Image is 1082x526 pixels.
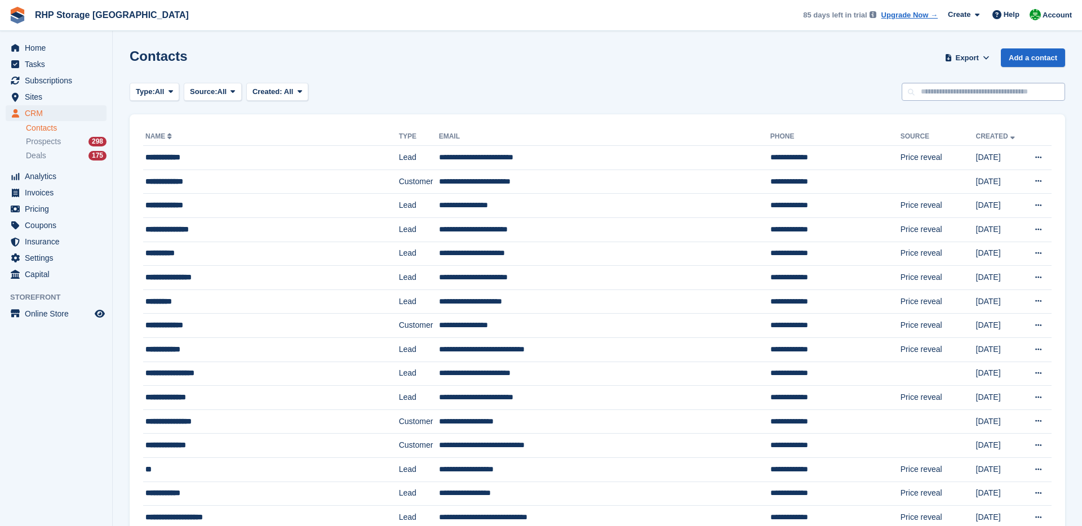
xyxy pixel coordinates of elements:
a: menu [6,250,107,266]
td: Lead [399,217,439,242]
span: Created: [252,87,282,96]
button: Type: All [130,83,179,101]
th: Phone [770,128,901,146]
span: Settings [25,250,92,266]
img: icon-info-grey-7440780725fd019a000dd9b08b2336e03edf1995a4989e88bcd33f0948082b44.svg [870,11,876,18]
a: menu [6,201,107,217]
th: Type [399,128,439,146]
a: Name [145,132,174,140]
a: menu [6,306,107,322]
a: menu [6,56,107,72]
td: Lead [399,146,439,170]
a: RHP Storage [GEOGRAPHIC_DATA] [30,6,193,24]
td: [DATE] [976,337,1024,362]
span: Invoices [25,185,92,200]
a: menu [6,217,107,233]
td: Price reveal [901,337,976,362]
td: [DATE] [976,170,1024,194]
a: Add a contact [1001,48,1065,67]
span: Analytics [25,168,92,184]
span: Subscriptions [25,73,92,88]
td: [DATE] [976,146,1024,170]
td: Lead [399,242,439,266]
span: Home [25,40,92,56]
h1: Contacts [130,48,188,64]
td: [DATE] [976,242,1024,266]
span: Online Store [25,306,92,322]
button: Created: All [246,83,308,101]
span: All [155,86,165,97]
span: All [284,87,294,96]
a: menu [6,185,107,200]
td: Customer [399,434,439,458]
a: menu [6,89,107,105]
a: Upgrade Now → [881,10,938,21]
button: Export [942,48,992,67]
span: Export [956,52,979,64]
td: [DATE] [976,434,1024,458]
span: Capital [25,266,92,282]
div: 298 [88,137,107,146]
span: Deals [26,150,46,161]
span: Account [1043,10,1072,21]
span: Help [1004,9,1019,20]
td: Price reveal [901,146,976,170]
td: Price reveal [901,242,976,266]
span: 85 days left in trial [803,10,867,21]
td: Price reveal [901,217,976,242]
td: Price reveal [901,266,976,290]
td: Customer [399,314,439,338]
td: [DATE] [976,266,1024,290]
span: Type: [136,86,155,97]
td: [DATE] [976,289,1024,314]
td: Lead [399,194,439,218]
td: [DATE] [976,482,1024,506]
img: Rod [1030,9,1041,20]
td: [DATE] [976,217,1024,242]
td: [DATE] [976,362,1024,386]
span: Sites [25,89,92,105]
button: Source: All [184,83,242,101]
div: 175 [88,151,107,161]
td: Price reveal [901,194,976,218]
span: All [218,86,227,97]
td: [DATE] [976,457,1024,482]
span: CRM [25,105,92,121]
span: Insurance [25,234,92,249]
span: Tasks [25,56,92,72]
a: Preview store [93,307,107,320]
a: menu [6,234,107,249]
span: Coupons [25,217,92,233]
td: Lead [399,266,439,290]
td: Price reveal [901,386,976,410]
span: Create [948,9,970,20]
span: Prospects [26,136,61,147]
td: Lead [399,362,439,386]
td: [DATE] [976,409,1024,434]
td: Price reveal [901,482,976,506]
td: Price reveal [901,289,976,314]
a: Contacts [26,123,107,133]
td: Lead [399,337,439,362]
span: Source: [190,86,217,97]
a: Deals 175 [26,150,107,162]
td: Lead [399,386,439,410]
td: Price reveal [901,457,976,482]
td: Lead [399,482,439,506]
a: menu [6,73,107,88]
td: Customer [399,409,439,434]
td: Customer [399,170,439,194]
td: [DATE] [976,314,1024,338]
th: Email [439,128,770,146]
a: menu [6,266,107,282]
span: Storefront [10,292,112,303]
a: menu [6,168,107,184]
img: stora-icon-8386f47178a22dfd0bd8f6a31ec36ba5ce8667c1dd55bd0f319d3a0aa187defe.svg [9,7,26,24]
a: menu [6,105,107,121]
a: Prospects 298 [26,136,107,148]
td: Lead [399,457,439,482]
a: menu [6,40,107,56]
td: [DATE] [976,386,1024,410]
td: Price reveal [901,314,976,338]
a: Created [976,132,1017,140]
